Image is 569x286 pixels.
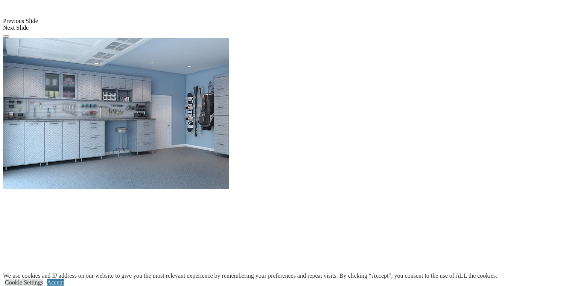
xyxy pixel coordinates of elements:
div: Next Slide [3,24,566,31]
img: Banner for mobile view [3,38,229,189]
div: Previous Slide [3,18,566,24]
button: Click here to pause slide show [3,35,9,38]
div: We use cookies and IP address on our website to give you the most relevant experience by remember... [3,272,497,279]
a: Accept [47,279,64,286]
a: Cookie Settings [5,279,43,286]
